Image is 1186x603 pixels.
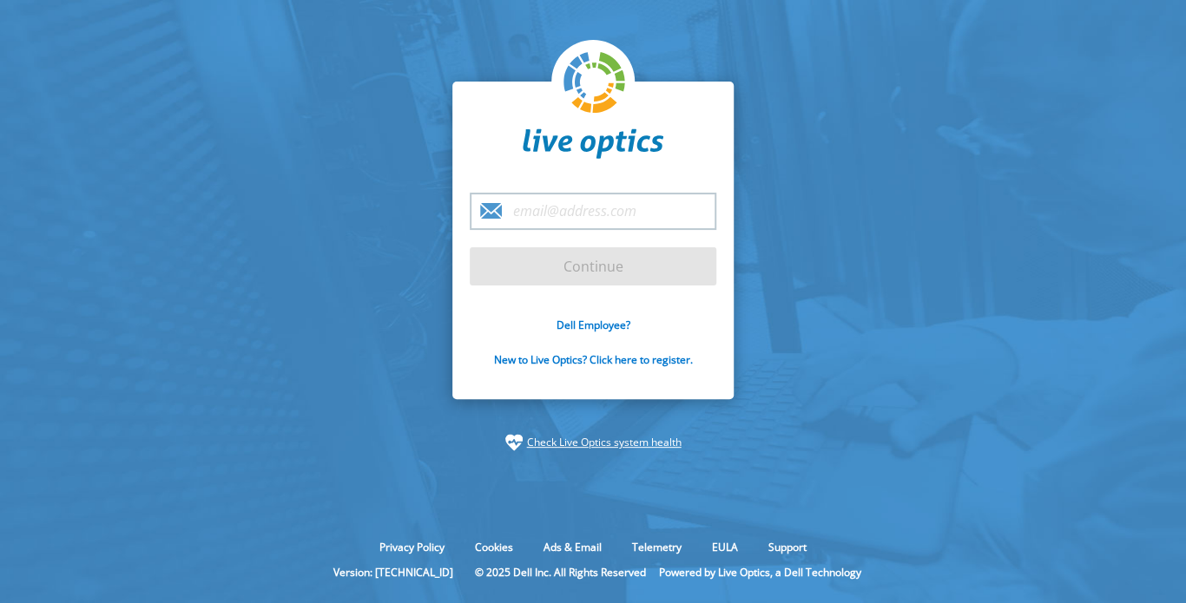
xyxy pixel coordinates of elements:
img: liveoptics-logo.svg [563,52,626,115]
a: EULA [699,540,751,554]
input: email@address.com [470,193,716,230]
a: Dell Employee? [557,318,630,332]
a: Privacy Policy [366,540,458,554]
a: New to Live Optics? Click here to register. [494,352,693,367]
a: Check Live Optics system health [527,434,682,451]
a: Telemetry [619,540,695,554]
li: Powered by Live Optics, a Dell Technology [659,565,861,580]
a: Cookies [462,540,526,554]
img: status-check-icon.svg [505,434,523,451]
li: Version: [TECHNICAL_ID] [325,565,462,580]
li: © 2025 Dell Inc. All Rights Reserved [466,565,655,580]
img: liveoptics-word.svg [523,128,663,160]
a: Support [755,540,820,554]
a: Ads & Email [530,540,615,554]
